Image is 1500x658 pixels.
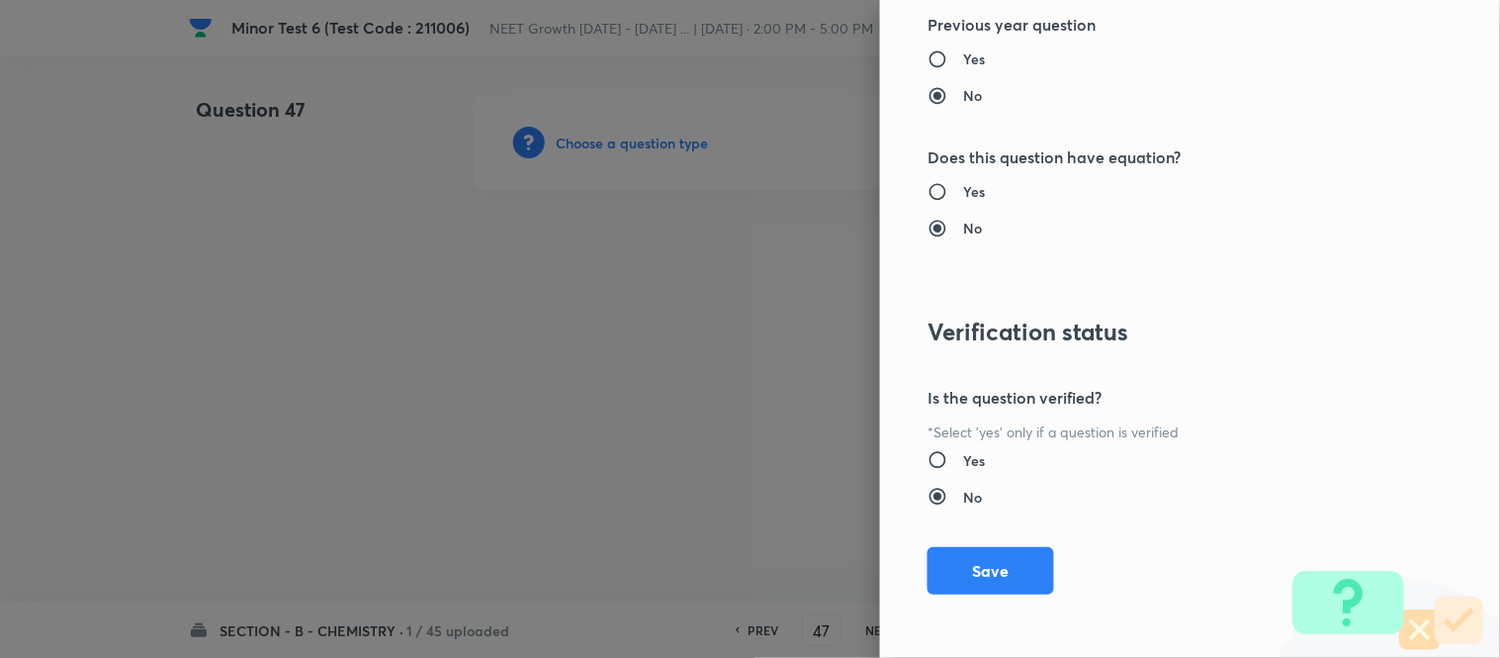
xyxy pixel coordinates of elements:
[927,13,1386,37] h5: Previous year question
[963,487,982,508] h6: No
[927,318,1386,346] h3: Verification status
[927,547,1054,595] button: Save
[927,422,1386,442] p: *Select 'yes' only if a question is verified
[963,450,985,471] h6: Yes
[963,218,982,238] h6: No
[927,386,1386,410] h5: Is the question verified?
[963,181,985,202] h6: Yes
[963,85,982,106] h6: No
[963,48,985,69] h6: Yes
[927,145,1386,169] h5: Does this question have equation?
